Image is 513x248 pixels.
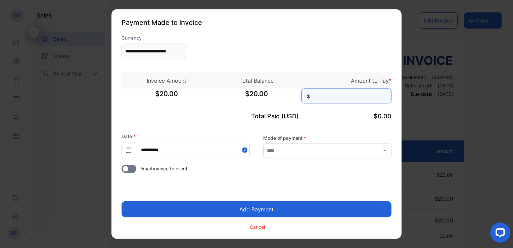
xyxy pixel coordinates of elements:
span: Email invoice to client [140,165,187,172]
p: Cancel [250,223,265,230]
p: Invoice Amount [122,77,212,85]
p: Total Balance [212,77,301,85]
button: Add Payment [122,201,391,217]
span: $ [307,93,310,100]
label: Mode of payment [263,134,391,141]
span: $0.00 [374,113,391,120]
p: Total Paid (USD) [212,112,301,121]
span: $20.00 [122,89,212,106]
span: $20.00 [212,89,301,106]
button: Close [242,142,249,158]
label: Date [122,133,136,139]
p: Payment Made to Invoice [122,17,391,28]
label: Currency [122,34,186,41]
iframe: LiveChat chat widget [485,220,513,248]
p: Amount to Pay [301,77,391,85]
